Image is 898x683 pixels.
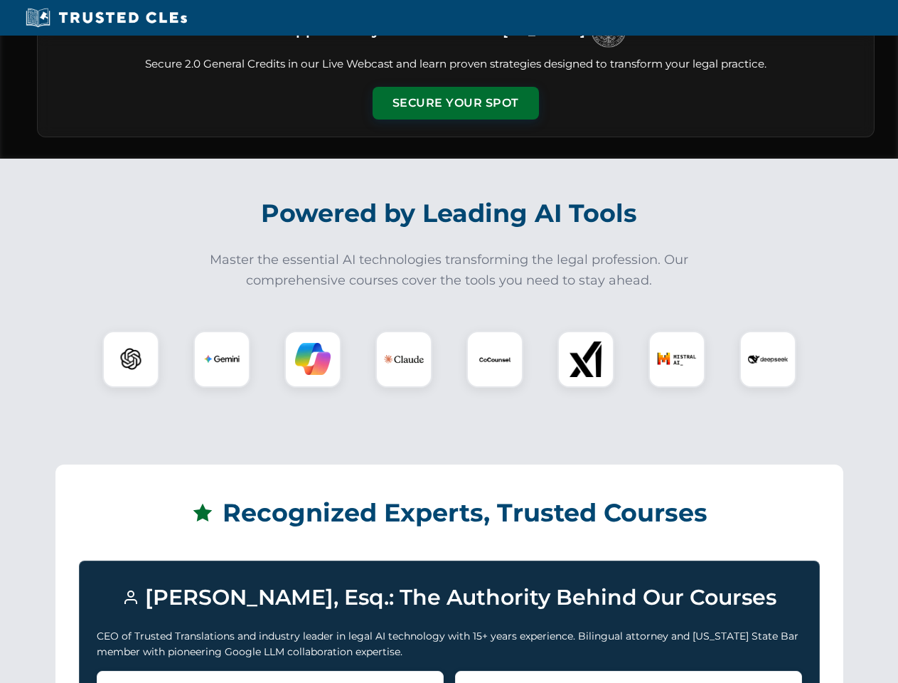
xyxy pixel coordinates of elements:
[295,341,331,377] img: Copilot Logo
[375,331,432,388] div: Claude
[110,339,151,380] img: ChatGPT Logo
[466,331,523,388] div: CoCounsel
[373,87,539,120] button: Secure Your Spot
[568,341,604,377] img: xAI Logo
[284,331,341,388] div: Copilot
[557,331,614,388] div: xAI
[55,56,857,73] p: Secure 2.0 General Credits in our Live Webcast and learn proven strategies designed to transform ...
[193,331,250,388] div: Gemini
[97,578,802,617] h3: [PERSON_NAME], Esq.: The Authority Behind Our Courses
[384,339,424,379] img: Claude Logo
[102,331,159,388] div: ChatGPT
[739,331,796,388] div: DeepSeek
[748,339,788,379] img: DeepSeek Logo
[55,189,843,238] h2: Powered by Leading AI Tools
[204,341,240,377] img: Gemini Logo
[97,628,802,660] p: CEO of Trusted Translations and industry leader in legal AI technology with 15+ years experience....
[477,341,513,377] img: CoCounsel Logo
[657,339,697,379] img: Mistral AI Logo
[79,488,820,538] h2: Recognized Experts, Trusted Courses
[648,331,705,388] div: Mistral AI
[21,7,191,28] img: Trusted CLEs
[201,250,698,291] p: Master the essential AI technologies transforming the legal profession. Our comprehensive courses...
